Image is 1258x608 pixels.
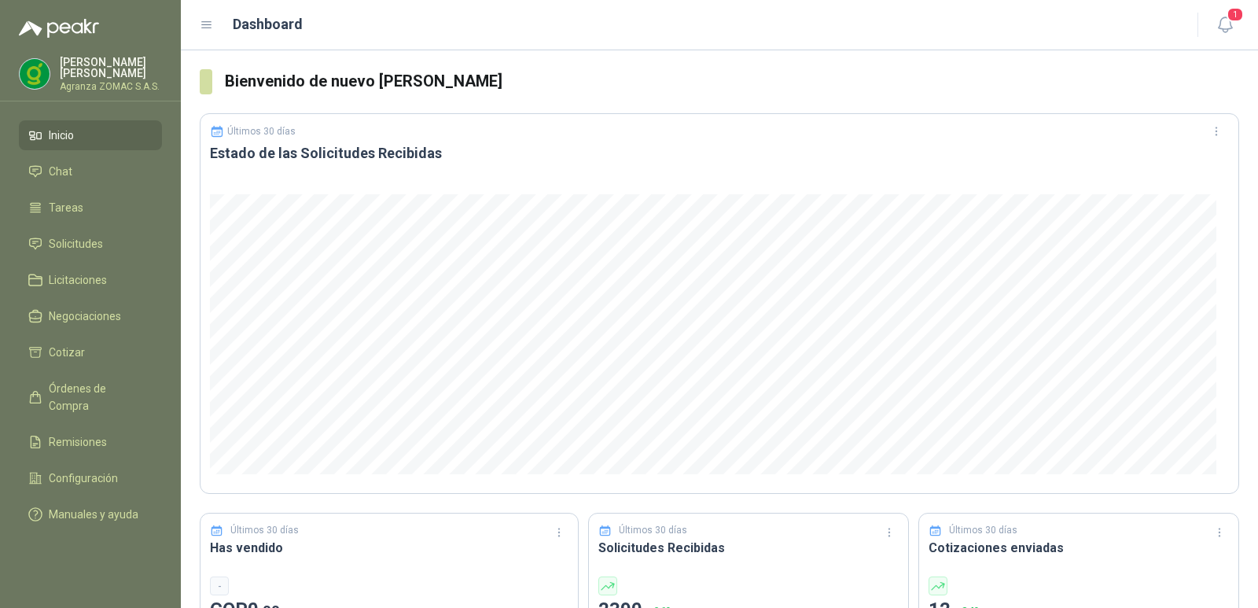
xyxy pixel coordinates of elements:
a: Cotizar [19,337,162,367]
h3: Solicitudes Recibidas [598,538,899,558]
span: Tareas [49,199,83,216]
span: Órdenes de Compra [49,380,147,415]
span: Cotizar [49,344,85,361]
p: Últimos 30 días [227,126,296,137]
h1: Dashboard [233,13,303,35]
span: Remisiones [49,433,107,451]
span: Negociaciones [49,308,121,325]
a: Remisiones [19,427,162,457]
h3: Cotizaciones enviadas [929,538,1229,558]
a: Configuración [19,463,162,493]
div: - [210,577,229,595]
img: Logo peakr [19,19,99,38]
p: Últimos 30 días [619,523,687,538]
p: Últimos 30 días [230,523,299,538]
span: Manuales y ayuda [49,506,138,523]
a: Solicitudes [19,229,162,259]
span: 1 [1227,7,1244,22]
h3: Estado de las Solicitudes Recibidas [210,144,1229,163]
span: Chat [49,163,72,180]
span: Licitaciones [49,271,107,289]
img: Company Logo [20,59,50,89]
a: Tareas [19,193,162,223]
p: [PERSON_NAME] [PERSON_NAME] [60,57,162,79]
span: Configuración [49,470,118,487]
a: Manuales y ayuda [19,499,162,529]
button: 1 [1211,11,1239,39]
a: Licitaciones [19,265,162,295]
p: Últimos 30 días [949,523,1017,538]
h3: Has vendido [210,538,568,558]
a: Órdenes de Compra [19,374,162,421]
a: Negociaciones [19,301,162,331]
p: Agranza ZOMAC S.A.S. [60,82,162,91]
span: Solicitudes [49,235,103,252]
a: Chat [19,157,162,186]
h3: Bienvenido de nuevo [PERSON_NAME] [225,69,1239,94]
span: Inicio [49,127,74,144]
a: Inicio [19,120,162,150]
